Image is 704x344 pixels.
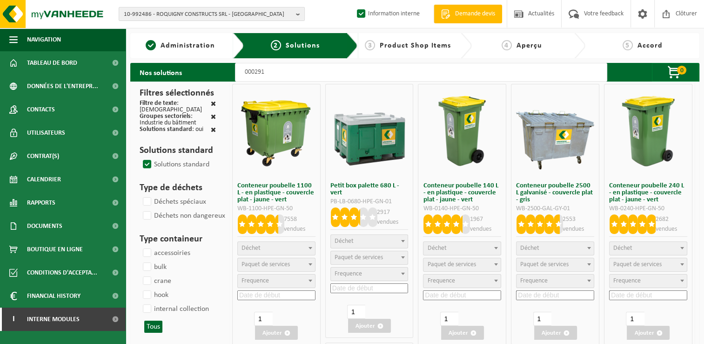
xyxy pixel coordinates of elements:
input: Date de début [330,283,409,293]
span: Frequence [335,270,362,277]
input: Chercher [235,63,607,82]
span: Solutions standard [140,126,192,133]
label: internal collection [141,302,209,316]
span: Documents [27,214,62,238]
span: Contacts [27,98,55,121]
h3: Filtres sélectionnés [140,86,216,100]
span: Déchet [427,245,446,252]
a: 1Administration [135,40,226,51]
h3: Conteneur poubelle 1100 L - en plastique - couvercle plat - jaune - vert [237,182,315,203]
span: Déchet [335,238,354,245]
img: WB-1100-HPE-GN-50 [237,91,316,171]
span: Navigation [27,28,61,51]
span: Contrat(s) [27,144,59,168]
input: 1 [440,312,458,326]
label: Solutions standard [141,158,209,172]
label: Déchets spéciaux [141,195,206,209]
div: PB-LB-0680-HPE-GN-01 [330,199,409,205]
span: Solutions [286,42,320,49]
span: Financial History [27,284,80,308]
p: 2682 vendues [656,214,687,234]
p: 1967 vendues [469,214,501,234]
span: Utilisateurs [27,121,65,144]
button: Ajouter [534,326,577,340]
span: Calendrier [27,168,61,191]
span: 4 [502,40,512,50]
span: Déchet [520,245,539,252]
label: Information interne [355,7,420,21]
span: Frequence [427,277,455,284]
button: Ajouter [255,326,298,340]
img: PB-LB-0680-HPE-GN-01 [330,91,409,171]
span: 1 [146,40,156,50]
span: 3 [365,40,375,50]
p: 2917 vendues [377,207,409,227]
div: WB-0240-HPE-GN-50 [609,206,687,212]
div: : [DEMOGRAPHIC_DATA] [140,100,211,113]
span: Aperçu [516,42,542,49]
img: WB-0240-HPE-GN-50 [609,91,688,171]
label: accessoiries [141,246,190,260]
h2: Nos solutions [130,63,191,82]
span: Administration [161,42,215,49]
span: Paquet de services [520,261,569,268]
span: I [9,308,18,331]
h3: Conteneur poubelle 240 L - en plastique - couvercle plat - jaune - vert [609,182,687,203]
label: Déchets non dangereux [141,209,225,223]
div: WB-1100-HPE-GN-50 [237,206,315,212]
span: Frequence [241,277,269,284]
h3: Type de déchets [140,181,216,195]
input: Date de début [609,290,687,300]
input: 1 [254,312,272,326]
p: 7558 vendues [284,214,315,234]
img: WB-2500-GAL-GY-01 [516,91,595,171]
span: Paquet de services [613,261,662,268]
span: Filtre de texte [140,100,177,107]
button: Ajouter [441,326,484,340]
a: 3Product Shop Items [362,40,453,51]
span: Interne modules [27,308,80,331]
a: Demande devis [434,5,502,23]
span: Déchet [241,245,261,252]
button: Ajouter [627,326,670,340]
label: bulk [141,260,167,274]
span: Groupes sectoriels [140,113,191,120]
p: 2553 vendues [563,214,594,234]
label: hook [141,288,168,302]
span: Accord [637,42,663,49]
span: Paquet de services [335,254,383,261]
div: WB-0140-HPE-GN-50 [423,206,501,212]
button: Ajouter [348,319,391,333]
input: Date de début [516,290,594,300]
a: 5Accord [590,40,695,51]
label: crane [141,274,171,288]
div: : Industrie du bâtiment [140,113,211,126]
button: 10-992486 - ROQUIGNY CONSTRUCTS SRL - [GEOGRAPHIC_DATA] [119,7,305,21]
span: Déchet [613,245,632,252]
h3: Conteneur poubelle 2500 L galvanisé - couvercle plat - gris [516,182,594,203]
div: : oui [140,126,203,134]
h3: Petit box palette 680 L - vert [330,182,409,196]
span: Demande devis [453,9,497,19]
span: Tableau de bord [27,51,77,75]
h3: Solutions standard [140,144,216,158]
div: WB-2500-GAL-GY-01 [516,206,594,212]
a: 2Solutions [251,40,340,51]
span: 5 [623,40,633,50]
span: Rapports [27,191,55,214]
input: 1 [533,312,551,326]
span: Conditions d'accepta... [27,261,97,284]
img: WB-0140-HPE-GN-50 [422,91,502,171]
button: 0 [652,63,698,82]
span: Boutique en ligne [27,238,83,261]
input: Date de début [423,290,501,300]
span: 2 [271,40,281,50]
span: Frequence [520,277,548,284]
span: Paquet de services [427,261,476,268]
span: Données de l'entrepr... [27,75,98,98]
h3: Conteneur poubelle 140 L - en plastique - couvercle plat - jaune - vert [423,182,501,203]
input: 1 [347,305,365,319]
span: Paquet de services [241,261,290,268]
input: 1 [626,312,644,326]
span: 10-992486 - ROQUIGNY CONSTRUCTS SRL - [GEOGRAPHIC_DATA] [124,7,292,21]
